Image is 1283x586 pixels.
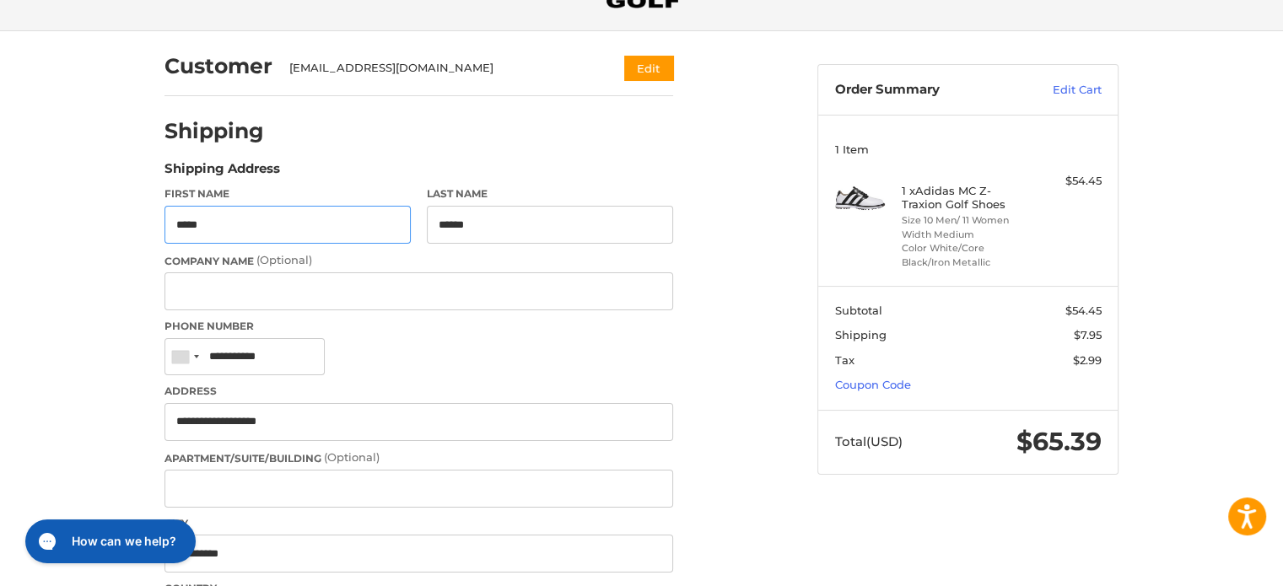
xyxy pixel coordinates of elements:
[1016,426,1102,457] span: $65.39
[835,433,903,449] span: Total (USD)
[164,159,280,186] legend: Shipping Address
[624,56,673,80] button: Edit
[164,53,272,79] h2: Customer
[1035,173,1102,190] div: $54.45
[164,186,411,202] label: First Name
[164,449,673,466] label: Apartment/Suite/Building
[164,118,264,144] h2: Shipping
[1074,328,1102,341] span: $7.95
[164,516,673,531] label: City
[902,184,1031,212] h4: 1 x Adidas MC Z-Traxion Golf Shoes
[902,213,1031,228] li: Size 10 Men/ 11 Women
[1073,353,1102,367] span: $2.99
[835,142,1102,156] h3: 1 Item
[835,378,911,391] a: Coupon Code
[1016,82,1102,99] a: Edit Cart
[902,228,1031,242] li: Width Medium
[835,328,887,341] span: Shipping
[17,513,200,569] iframe: Gorgias live chat messenger
[256,253,312,266] small: (Optional)
[164,319,673,334] label: Phone Number
[835,304,882,317] span: Subtotal
[835,353,854,367] span: Tax
[324,450,380,464] small: (Optional)
[902,241,1031,269] li: Color White/Core Black/Iron Metallic
[1065,304,1102,317] span: $54.45
[164,384,673,399] label: Address
[1144,540,1283,586] iframe: Google Customer Reviews
[427,186,673,202] label: Last Name
[835,82,1016,99] h3: Order Summary
[164,252,673,269] label: Company Name
[289,60,592,77] div: [EMAIL_ADDRESS][DOMAIN_NAME]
